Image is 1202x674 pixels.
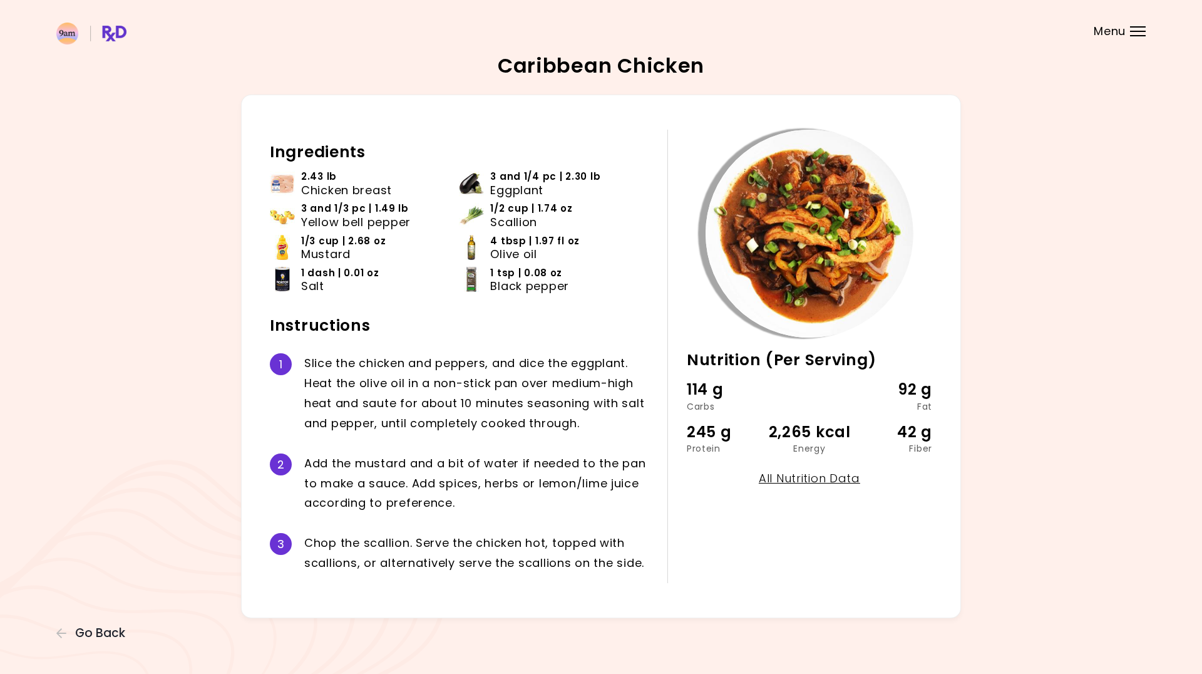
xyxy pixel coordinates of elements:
[490,266,562,280] span: 1 tsp | 0.08 oz
[270,316,649,336] h2: Instructions
[687,444,769,453] div: Protein
[270,533,292,555] div: 3
[270,142,649,162] h2: Ingredients
[304,353,649,433] div: S l i c e t h e c h i c k e n a n d p e p p e r s , a n d d i c e t h e e g g p l a n t . H e a t...
[56,23,126,44] img: RxDiet
[301,247,351,261] span: Mustard
[769,420,851,444] div: 2,265 kcal
[301,215,411,229] span: Yellow bell pepper
[304,533,649,573] div: C h o p t h e s c a l l i o n . S e r v e t h e c h i c k e n h o t , t o p p e d w i t h s c a l...
[301,234,386,248] span: 1/3 cup | 2.68 oz
[301,170,337,184] span: 2.43 lb
[687,350,932,370] h2: Nutrition (Per Serving)
[490,184,543,197] span: Eggplant
[270,454,292,475] div: 2
[490,170,600,184] span: 3 and 1/4 pc | 2.30 lb
[301,184,392,197] span: Chicken breast
[1094,26,1126,37] span: Menu
[850,378,932,402] div: 92 g
[490,202,572,215] span: 1/2 cup | 1.74 oz
[301,202,409,215] span: 3 and 1/3 pc | 1.49 lb
[490,215,537,229] span: Scallion
[850,420,932,444] div: 42 g
[769,444,851,453] div: Energy
[56,626,131,640] button: Go Back
[850,444,932,453] div: Fiber
[498,56,704,76] h2: Caribbean Chicken
[490,279,569,293] span: Black pepper
[75,626,125,640] span: Go Back
[304,454,649,514] div: A d d t h e m u s t a r d a n d a b i t o f w a t e r i f n e e d e d t o t h e p a n t o m a k e...
[301,279,324,293] span: Salt
[687,378,769,402] div: 114 g
[687,420,769,444] div: 245 g
[687,402,769,411] div: Carbs
[270,353,292,375] div: 1
[759,470,860,486] a: All Nutrition Data
[490,247,537,261] span: Olive oil
[850,402,932,411] div: Fat
[301,266,379,280] span: 1 dash | 0.01 oz
[490,234,580,248] span: 4 tbsp | 1.97 fl oz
